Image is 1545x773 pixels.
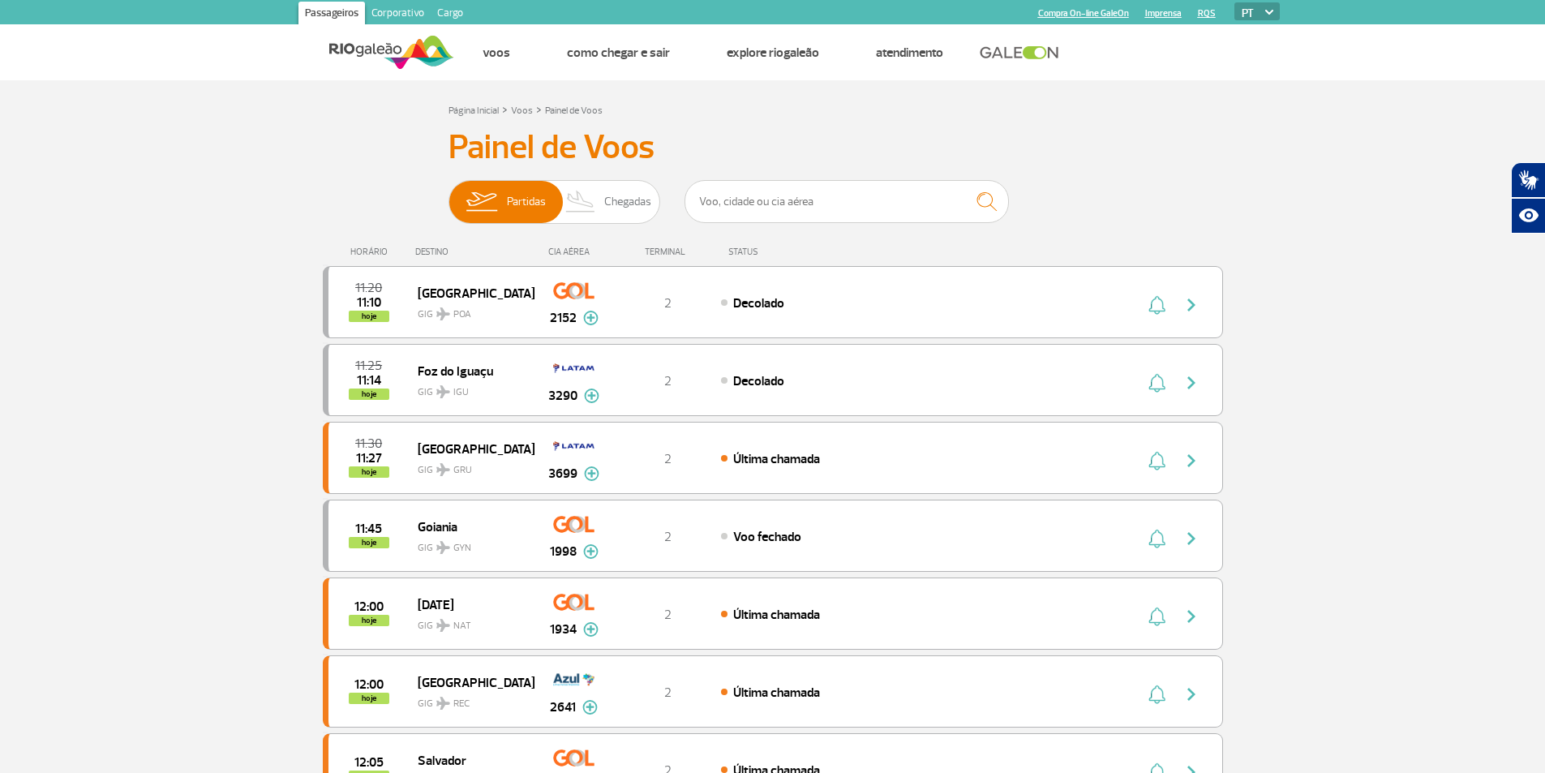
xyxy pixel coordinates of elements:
[550,620,577,639] span: 1934
[1182,451,1201,470] img: seta-direita-painel-voo.svg
[349,466,389,478] span: hoje
[545,105,603,117] a: Painel de Voos
[534,247,615,257] div: CIA AÉREA
[483,45,510,61] a: Voos
[349,615,389,626] span: hoje
[418,376,521,400] span: GIG
[548,386,577,406] span: 3290
[355,360,382,371] span: 2025-09-28 11:25:00
[733,607,820,623] span: Última chamada
[1148,529,1165,548] img: sino-painel-voo.svg
[733,373,784,389] span: Decolado
[355,523,382,535] span: 2025-09-28 11:45:00
[664,685,672,701] span: 2
[448,105,499,117] a: Página Inicial
[357,375,381,386] span: 2025-09-28 11:14:31
[511,105,533,117] a: Voos
[557,181,605,223] img: slider-desembarque
[356,453,382,464] span: 2025-09-28 11:27:00
[1182,295,1201,315] img: seta-direita-painel-voo.svg
[664,295,672,311] span: 2
[876,45,943,61] a: Atendimento
[418,610,521,633] span: GIG
[453,619,471,633] span: NAT
[550,542,577,561] span: 1998
[664,607,672,623] span: 2
[1148,685,1165,704] img: sino-painel-voo.svg
[436,541,450,554] img: destiny_airplane.svg
[1511,162,1545,234] div: Plugin de acessibilidade da Hand Talk.
[584,389,599,403] img: mais-info-painel-voo.svg
[418,688,521,711] span: GIG
[418,282,521,303] span: [GEOGRAPHIC_DATA]
[418,672,521,693] span: [GEOGRAPHIC_DATA]
[418,516,521,537] span: Goiania
[664,529,672,545] span: 2
[567,45,670,61] a: Como chegar e sair
[365,2,431,28] a: Corporativo
[550,308,577,328] span: 2152
[436,697,450,710] img: destiny_airplane.svg
[418,438,521,459] span: [GEOGRAPHIC_DATA]
[664,451,672,467] span: 2
[349,693,389,704] span: hoje
[448,127,1097,168] h3: Painel de Voos
[583,311,599,325] img: mais-info-painel-voo.svg
[355,282,382,294] span: 2025-09-28 11:20:00
[354,679,384,690] span: 2025-09-28 12:00:00
[436,463,450,476] img: destiny_airplane.svg
[436,619,450,632] img: destiny_airplane.svg
[354,601,384,612] span: 2025-09-28 12:00:00
[456,181,507,223] img: slider-embarque
[357,297,381,308] span: 2025-09-28 11:10:00
[418,298,521,322] span: GIG
[418,532,521,556] span: GIG
[536,100,542,118] a: >
[415,247,534,257] div: DESTINO
[664,373,672,389] span: 2
[1182,607,1201,626] img: seta-direita-painel-voo.svg
[418,749,521,771] span: Salvador
[453,463,472,478] span: GRU
[733,295,784,311] span: Decolado
[418,454,521,478] span: GIG
[328,247,416,257] div: HORÁRIO
[720,247,852,257] div: STATUS
[298,2,365,28] a: Passageiros
[418,594,521,615] span: [DATE]
[354,757,384,768] span: 2025-09-28 12:05:00
[685,180,1009,223] input: Voo, cidade ou cia aérea
[583,622,599,637] img: mais-info-painel-voo.svg
[1182,685,1201,704] img: seta-direita-painel-voo.svg
[615,247,720,257] div: TERMINAL
[733,685,820,701] span: Última chamada
[727,45,819,61] a: Explore RIOgaleão
[349,537,389,548] span: hoje
[1198,8,1216,19] a: RQS
[1182,529,1201,548] img: seta-direita-painel-voo.svg
[418,360,521,381] span: Foz do Iguaçu
[453,541,471,556] span: GYN
[1145,8,1182,19] a: Imprensa
[604,181,651,223] span: Chegadas
[1148,295,1165,315] img: sino-painel-voo.svg
[583,544,599,559] img: mais-info-painel-voo.svg
[1148,373,1165,393] img: sino-painel-voo.svg
[733,529,801,545] span: Voo fechado
[1038,8,1129,19] a: Compra On-line GaleOn
[349,311,389,322] span: hoje
[548,464,577,483] span: 3699
[431,2,470,28] a: Cargo
[733,451,820,467] span: Última chamada
[453,697,470,711] span: REC
[582,700,598,715] img: mais-info-painel-voo.svg
[1511,198,1545,234] button: Abrir recursos assistivos.
[436,385,450,398] img: destiny_airplane.svg
[355,438,382,449] span: 2025-09-28 11:30:00
[550,698,576,717] span: 2641
[1148,607,1165,626] img: sino-painel-voo.svg
[453,307,471,322] span: POA
[502,100,508,118] a: >
[507,181,546,223] span: Partidas
[349,389,389,400] span: hoje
